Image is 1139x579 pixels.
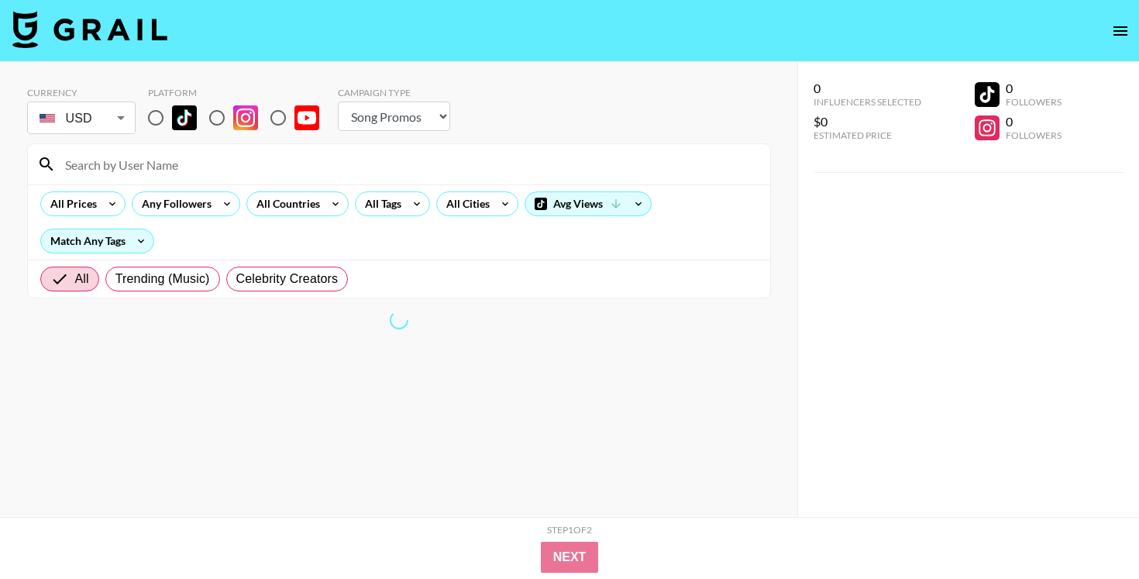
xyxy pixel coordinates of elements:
[814,96,921,108] div: Influencers Selected
[27,87,136,98] div: Currency
[236,270,339,288] span: Celebrity Creators
[525,192,651,215] div: Avg Views
[30,105,132,132] div: USD
[814,81,921,96] div: 0
[75,270,89,288] span: All
[294,105,319,130] img: YouTube
[148,87,332,98] div: Platform
[115,270,210,288] span: Trending (Music)
[41,192,100,215] div: All Prices
[437,192,493,215] div: All Cities
[541,542,599,573] button: Next
[814,129,921,141] div: Estimated Price
[41,229,153,253] div: Match Any Tags
[338,87,450,98] div: Campaign Type
[814,114,921,129] div: $0
[1105,16,1136,47] button: open drawer
[1006,129,1062,141] div: Followers
[233,105,258,130] img: Instagram
[56,152,761,177] input: Search by User Name
[132,192,215,215] div: Any Followers
[356,192,404,215] div: All Tags
[12,11,167,48] img: Grail Talent
[547,524,592,536] div: Step 1 of 2
[390,311,408,329] span: Refreshing bookers, clients, cities, talent, talent...
[247,192,323,215] div: All Countries
[1006,81,1062,96] div: 0
[1006,114,1062,129] div: 0
[1006,96,1062,108] div: Followers
[172,105,197,130] img: TikTok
